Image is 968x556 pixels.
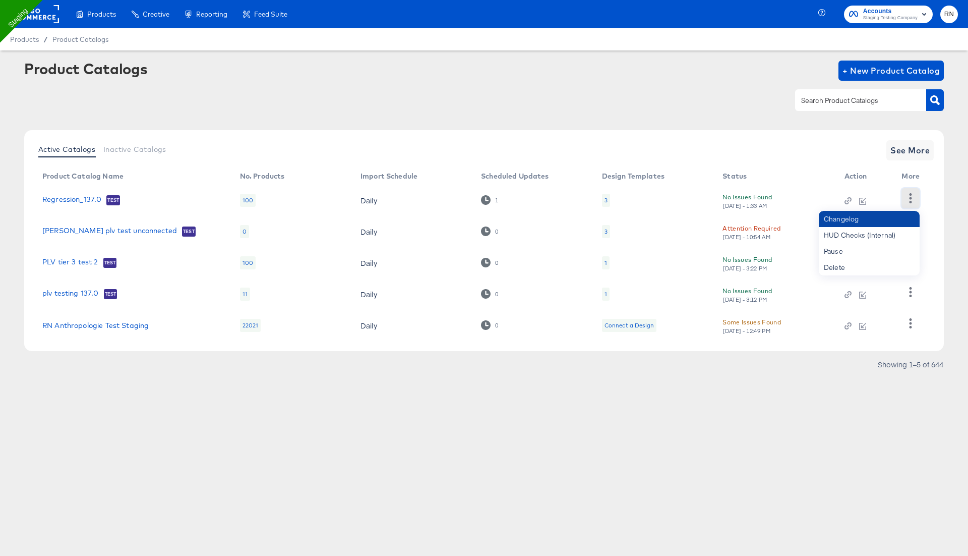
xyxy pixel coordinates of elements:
div: [DATE] - 10:54 AM [722,234,771,241]
span: Test [103,259,117,267]
span: Inactive Catalogs [103,145,166,153]
th: More [893,169,932,185]
div: HUD Checks (Internal) [819,227,920,243]
div: 1 [604,259,607,267]
input: Search Product Catalogs [799,95,906,106]
div: No. Products [240,172,285,180]
span: Active Catalogs [38,145,95,153]
td: Daily [352,247,473,279]
div: 11 [240,288,250,301]
div: 0 [481,227,499,236]
span: + New Product Catalog [842,64,940,78]
button: AccountsStaging Testing Company [844,6,933,23]
button: Some Issues Found[DATE] - 12:49 PM [722,317,781,335]
span: Feed Suite [254,10,287,18]
td: Daily [352,310,473,341]
div: 1 [481,195,499,205]
div: Design Templates [602,172,664,180]
div: 0 [240,225,249,238]
span: / [39,35,52,43]
div: Product Catalog Name [42,172,124,180]
div: Connect a Design [602,319,656,332]
button: + New Product Catalog [838,61,944,81]
td: Daily [352,279,473,310]
span: Test [182,228,196,236]
span: Staging Testing Company [863,14,918,22]
div: 0 [481,258,499,267]
div: 22021 [240,319,261,332]
div: Some Issues Found [722,317,781,327]
a: RN Anthropologie Test Staging [42,321,149,329]
span: See More [890,143,930,157]
div: [DATE] - 12:49 PM [722,327,771,335]
button: Attention Required[DATE] - 10:54 AM [722,223,780,241]
a: plv testing 137.0 [42,289,99,299]
a: Product Catalogs [52,35,108,43]
a: Regression_137.0 [42,195,101,205]
div: 3 [602,225,610,238]
div: 0 [495,291,499,298]
span: RN [944,9,954,20]
td: Daily [352,185,473,216]
a: PLV tier 3 test 2 [42,258,98,268]
div: 3 [602,194,610,207]
div: Pause [819,243,920,259]
span: Reporting [196,10,227,18]
div: 0 [481,320,499,330]
span: Test [104,290,117,298]
div: Connect a Design [604,321,654,329]
div: 0 [495,259,499,266]
span: Test [106,196,120,204]
span: Products [87,10,116,18]
div: Changelog [819,211,920,227]
td: Daily [352,216,473,247]
div: Scheduled Updates [481,172,549,180]
div: 1 [604,290,607,298]
div: 0 [495,228,499,235]
button: See More [886,140,934,160]
th: Action [836,169,894,185]
span: Accounts [863,6,918,17]
th: Status [714,169,836,185]
div: 100 [240,256,256,269]
span: Products [10,35,39,43]
div: Attention Required [722,223,780,234]
div: 0 [481,289,499,299]
div: 1 [602,256,610,269]
a: [PERSON_NAME] plv test unconnected [42,227,177,237]
div: 100 [240,194,256,207]
div: 0 [495,322,499,329]
button: RN [940,6,958,23]
div: Showing 1–5 of 644 [877,361,944,368]
div: 3 [604,228,608,236]
div: 1 [495,197,499,204]
div: 1 [602,288,610,301]
div: 3 [604,196,608,204]
div: Import Schedule [360,172,417,180]
div: Product Catalogs [24,61,147,77]
div: Delete [819,259,920,275]
span: Creative [143,10,169,18]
